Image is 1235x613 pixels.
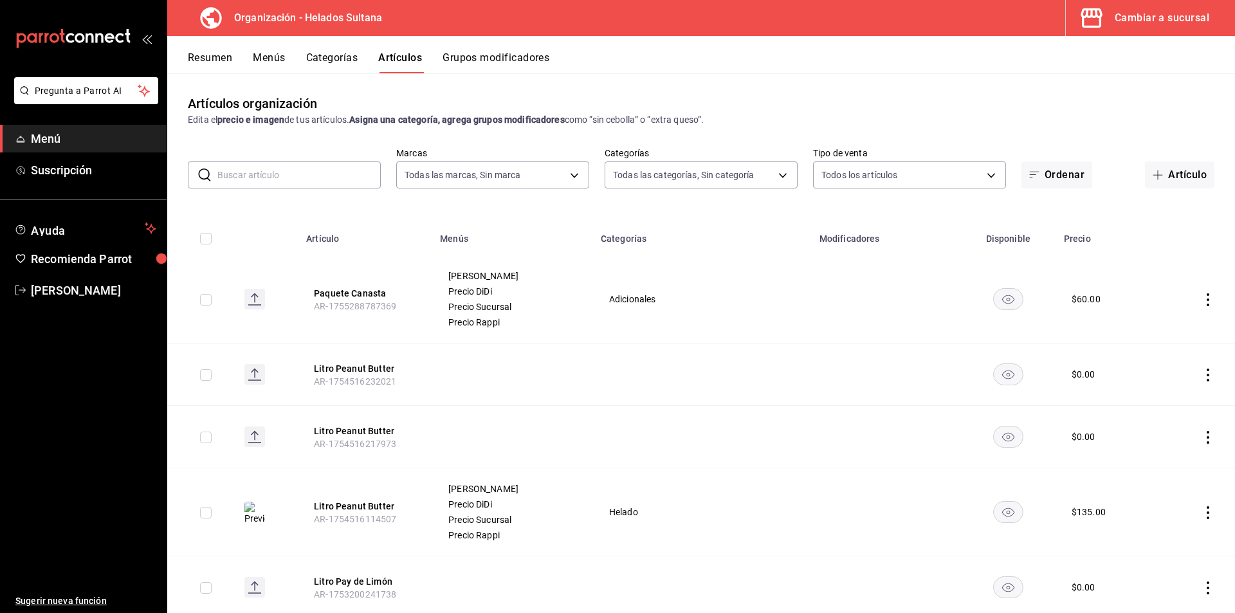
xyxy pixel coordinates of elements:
button: actions [1202,581,1214,594]
span: Ayuda [31,221,140,236]
label: Marcas [396,149,589,158]
button: availability-product [993,501,1023,523]
th: Categorías [593,214,812,255]
button: Artículos [378,51,422,73]
a: Pregunta a Parrot AI [9,93,158,107]
button: availability-product [993,426,1023,448]
button: availability-product [993,576,1023,598]
button: edit-product-location [314,500,417,513]
span: Precio DiDi [448,500,577,509]
label: Categorías [605,149,798,158]
th: Menús [432,214,593,255]
div: Cambiar a sucursal [1115,9,1209,27]
span: AR-1754516217973 [314,439,396,449]
div: navigation tabs [188,51,1235,73]
button: actions [1202,506,1214,519]
span: Todas las marcas, Sin marca [405,169,521,181]
span: AR-1755288787369 [314,301,396,311]
span: Precio DiDi [448,287,577,296]
div: $ 60.00 [1072,293,1101,306]
span: [PERSON_NAME] [31,282,156,299]
button: Categorías [306,51,358,73]
button: edit-product-location [314,425,417,437]
div: Artículos organización [188,94,317,113]
span: Pregunta a Parrot AI [35,84,138,98]
span: Sugerir nueva función [15,594,156,608]
button: Menús [253,51,285,73]
span: [PERSON_NAME] [448,484,577,493]
strong: precio e imagen [217,114,284,125]
span: Recomienda Parrot [31,250,156,268]
div: $ 0.00 [1072,368,1095,381]
span: Menú [31,130,156,147]
th: Modificadores [812,214,960,255]
span: AR-1754516232021 [314,376,396,387]
span: Precio Rappi [448,318,577,327]
button: Resumen [188,51,232,73]
span: Precio Sucursal [448,302,577,311]
button: availability-product [993,363,1023,385]
button: open_drawer_menu [142,33,152,44]
span: AR-1754516114507 [314,514,396,524]
span: AR-1753200241738 [314,589,396,599]
h3: Organización - Helados Sultana [224,10,382,26]
button: edit-product-location [314,287,417,300]
button: edit-product-location [314,362,417,375]
span: Todas las categorías, Sin categoría [613,169,755,181]
div: $ 0.00 [1072,430,1095,443]
button: Artículo [1145,161,1214,188]
button: availability-product [993,288,1023,310]
span: Precio Sucursal [448,515,577,524]
div: $ 0.00 [1072,581,1095,594]
span: Precio Rappi [448,531,577,540]
label: Tipo de venta [813,149,1006,158]
span: [PERSON_NAME] [448,271,577,280]
img: Preview [244,502,265,525]
button: Grupos modificadores [443,51,549,73]
span: Helado [609,508,796,517]
button: Ordenar [1021,161,1092,188]
button: edit-product-location [314,575,417,588]
button: Pregunta a Parrot AI [14,77,158,104]
span: Suscripción [31,161,156,179]
button: actions [1202,369,1214,381]
button: actions [1202,431,1214,444]
button: actions [1202,293,1214,306]
th: Disponible [960,214,1056,255]
span: Adicionales [609,295,796,304]
span: Todos los artículos [821,169,898,181]
input: Buscar artículo [217,162,381,188]
th: Artículo [298,214,432,255]
strong: Asigna una categoría, agrega grupos modificadores [349,114,564,125]
div: Edita el de tus artículos. como “sin cebolla” o “extra queso”. [188,113,1214,127]
th: Precio [1056,214,1158,255]
div: $ 135.00 [1072,506,1106,518]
